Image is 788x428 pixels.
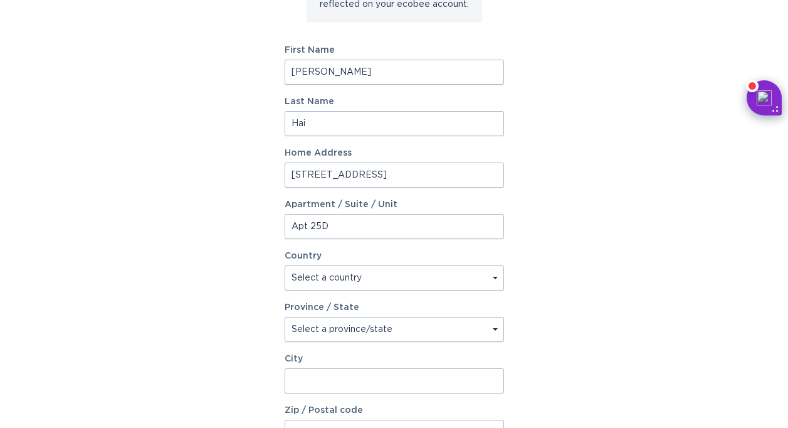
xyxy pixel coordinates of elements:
label: Apartment / Suite / Unit [285,200,504,209]
label: First Name [285,46,504,55]
label: Home Address [285,149,504,158]
label: City [285,355,504,363]
label: Zip / Postal code [285,406,504,415]
label: Last Name [285,97,504,106]
label: Country [285,252,322,260]
label: Province / State [285,303,359,312]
